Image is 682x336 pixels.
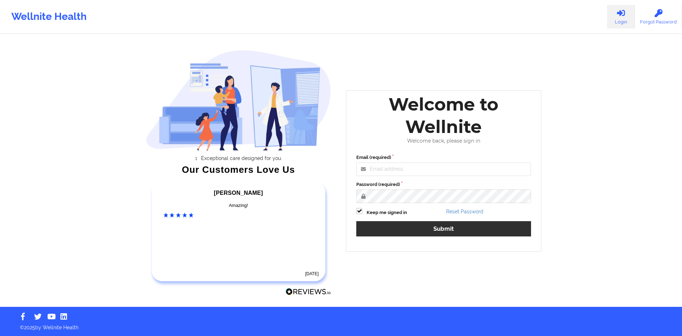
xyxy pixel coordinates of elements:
[635,5,682,28] a: Forgot Password
[607,5,635,28] a: Login
[356,181,531,188] label: Password (required)
[152,155,331,161] li: Exceptional care designed for you.
[446,209,483,214] a: Reset Password
[351,93,536,138] div: Welcome to Wellnite
[163,202,314,209] div: Amazing!
[351,138,536,144] div: Welcome back, please sign in
[146,166,331,173] div: Our Customers Love Us
[305,271,319,276] time: [DATE]
[367,209,407,216] label: Keep me signed in
[214,190,263,196] span: [PERSON_NAME]
[356,154,531,161] label: Email (required)
[15,319,667,331] p: © 2025 by Wellnite Health
[356,221,531,236] button: Submit
[286,288,331,295] img: Reviews.io Logo
[356,162,531,176] input: Email address
[286,288,331,297] a: Reviews.io Logo
[146,50,331,150] img: wellnite-auth-hero_200.c722682e.png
